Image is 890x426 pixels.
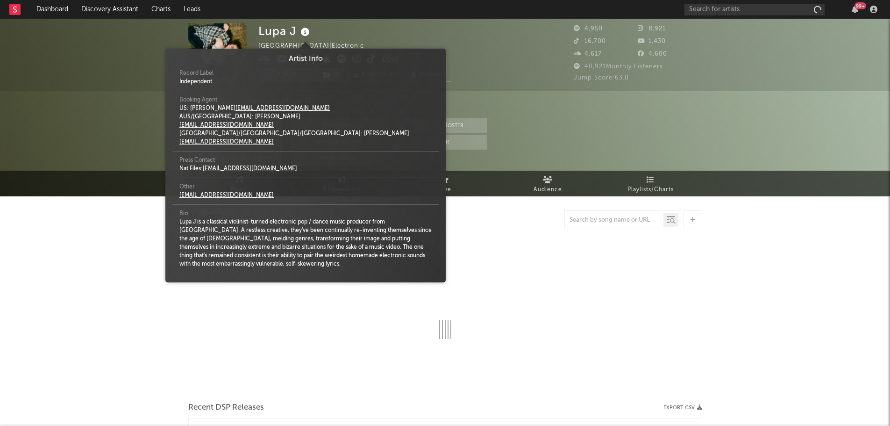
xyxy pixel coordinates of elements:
a: Playlists/Charts [599,171,702,196]
span: Booking Agent [179,96,217,104]
div: Independent [179,78,320,86]
div: Nat Files: [179,165,320,173]
button: 99+ [852,6,858,13]
span: Playlists/Charts [627,184,674,195]
span: Record Label [179,69,214,78]
span: Jump Score: 63.0 [574,75,629,81]
a: [EMAIL_ADDRESS][DOMAIN_NAME] [179,123,274,128]
span: 8,921 [638,26,666,32]
span: 4,950 [574,26,603,32]
div: [GEOGRAPHIC_DATA] | Electronic [258,41,375,52]
button: Export CSV [663,405,702,411]
span: Press Contact [179,156,215,165]
span: Recent DSP Releases [188,402,264,413]
a: [EMAIL_ADDRESS][DOMAIN_NAME] [179,193,274,198]
a: Audience [497,171,599,196]
span: 40,921 Monthly Listeners [574,64,663,70]
span: Bio [179,209,188,218]
a: [EMAIL_ADDRESS][DOMAIN_NAME] [179,139,274,145]
span: 4,600 [638,51,667,57]
div: Lupa J is a classical violinist-turned electronic pop / dance music producer from [GEOGRAPHIC_DAT... [179,218,432,268]
input: Search by song name or URL [565,217,663,224]
span: Audience [534,184,562,195]
span: 1,430 [638,38,666,44]
input: Search for artists [684,4,825,15]
div: 99 + [854,2,866,9]
div: Lupa J [258,23,312,39]
div: US: [PERSON_NAME] [179,104,409,113]
a: [EMAIL_ADDRESS][DOMAIN_NAME] [235,106,330,111]
a: [EMAIL_ADDRESS][DOMAIN_NAME] [203,166,297,172]
div: AUS/[GEOGRAPHIC_DATA]: [PERSON_NAME] [179,113,409,121]
span: 16,700 [574,38,606,44]
span: 4,617 [574,51,602,57]
span: Other [179,183,195,191]
div: [GEOGRAPHIC_DATA]/[GEOGRAPHIC_DATA]/[GEOGRAPHIC_DATA]: [PERSON_NAME] [179,130,409,138]
div: Artist Info [172,53,439,65]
